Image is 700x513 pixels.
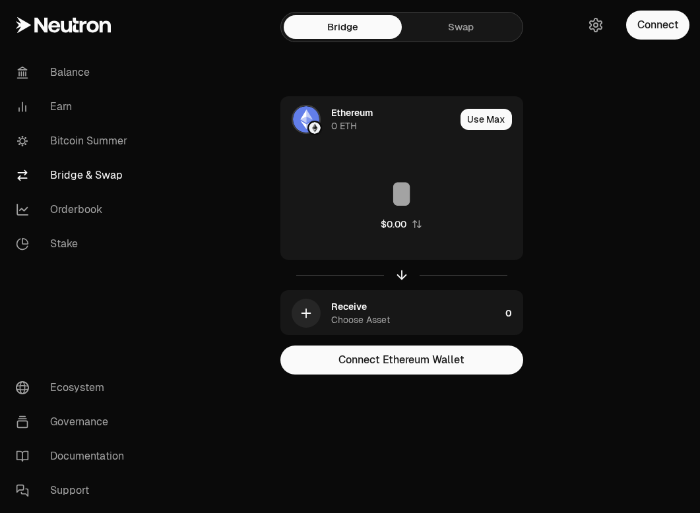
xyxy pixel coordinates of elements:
button: Use Max [461,109,512,130]
div: ReceiveChoose Asset [281,291,500,336]
a: Balance [5,55,143,90]
a: Swap [402,15,520,39]
div: $0.00 [381,218,406,231]
a: Support [5,473,143,508]
div: Ethereum [331,106,373,119]
img: Ethereum Logo [309,122,321,134]
a: Bridge [284,15,402,39]
a: Bridge & Swap [5,158,143,193]
a: Ecosystem [5,371,143,405]
a: Earn [5,90,143,124]
div: 0 [505,291,523,336]
a: Governance [5,405,143,439]
img: ETH Logo [293,106,319,133]
a: Documentation [5,439,143,473]
button: ReceiveChoose Asset0 [281,291,523,336]
button: Connect Ethereum Wallet [280,346,523,375]
button: $0.00 [381,218,422,231]
button: Connect [626,11,689,40]
a: Orderbook [5,193,143,227]
a: Stake [5,227,143,261]
div: Receive [331,300,367,313]
div: ETH LogoEthereum LogoEthereum0 ETH [281,97,455,142]
a: Bitcoin Summer [5,124,143,158]
div: Choose Asset [331,313,390,326]
div: 0 ETH [331,119,357,133]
